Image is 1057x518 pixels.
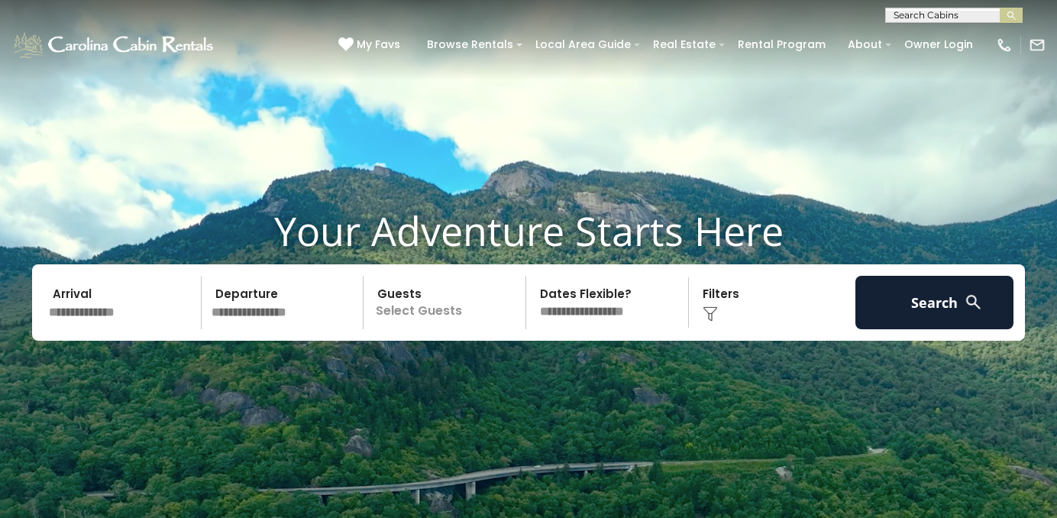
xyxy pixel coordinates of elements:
[419,33,521,57] a: Browse Rentals
[338,37,404,53] a: My Favs
[897,33,981,57] a: Owner Login
[730,33,833,57] a: Rental Program
[703,306,718,322] img: filter--v1.png
[357,37,400,53] span: My Favs
[11,207,1046,254] h1: Your Adventure Starts Here
[11,30,218,60] img: White-1-1-2.png
[996,37,1013,53] img: phone-regular-white.png
[368,276,525,329] p: Select Guests
[528,33,638,57] a: Local Area Guide
[1029,37,1046,53] img: mail-regular-white.png
[645,33,723,57] a: Real Estate
[840,33,890,57] a: About
[964,293,983,312] img: search-regular-white.png
[855,276,1013,329] button: Search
